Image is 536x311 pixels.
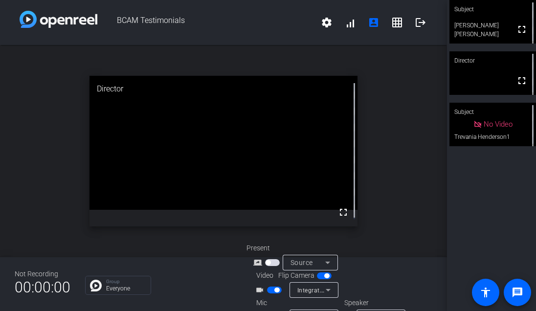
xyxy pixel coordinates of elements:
[344,298,403,308] div: Speaker
[368,17,380,28] mat-icon: account_box
[256,270,273,281] span: Video
[321,17,333,28] mat-icon: settings
[15,269,70,279] div: Not Recording
[89,76,357,102] div: Director
[516,75,528,87] mat-icon: fullscreen
[97,11,315,34] span: BCAM Testimonials
[449,51,536,70] div: Director
[255,284,267,296] mat-icon: videocam_outline
[480,287,491,298] mat-icon: accessibility
[391,17,403,28] mat-icon: grid_on
[484,120,513,129] span: No Video
[290,259,313,267] span: Source
[90,280,102,291] img: Chat Icon
[337,206,349,218] mat-icon: fullscreen
[516,23,528,35] mat-icon: fullscreen
[246,243,344,253] div: Present
[278,270,314,281] span: Flip Camera
[15,275,70,299] span: 00:00:00
[338,11,362,34] button: signal_cellular_alt
[106,279,146,284] p: Group
[512,287,523,298] mat-icon: message
[297,286,387,294] span: Integrated Camera (174f:2455)
[253,257,265,268] mat-icon: screen_share_outline
[246,298,344,308] div: Mic
[20,11,97,28] img: white-gradient.svg
[449,103,536,121] div: Subject
[415,17,426,28] mat-icon: logout
[106,286,146,291] p: Everyone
